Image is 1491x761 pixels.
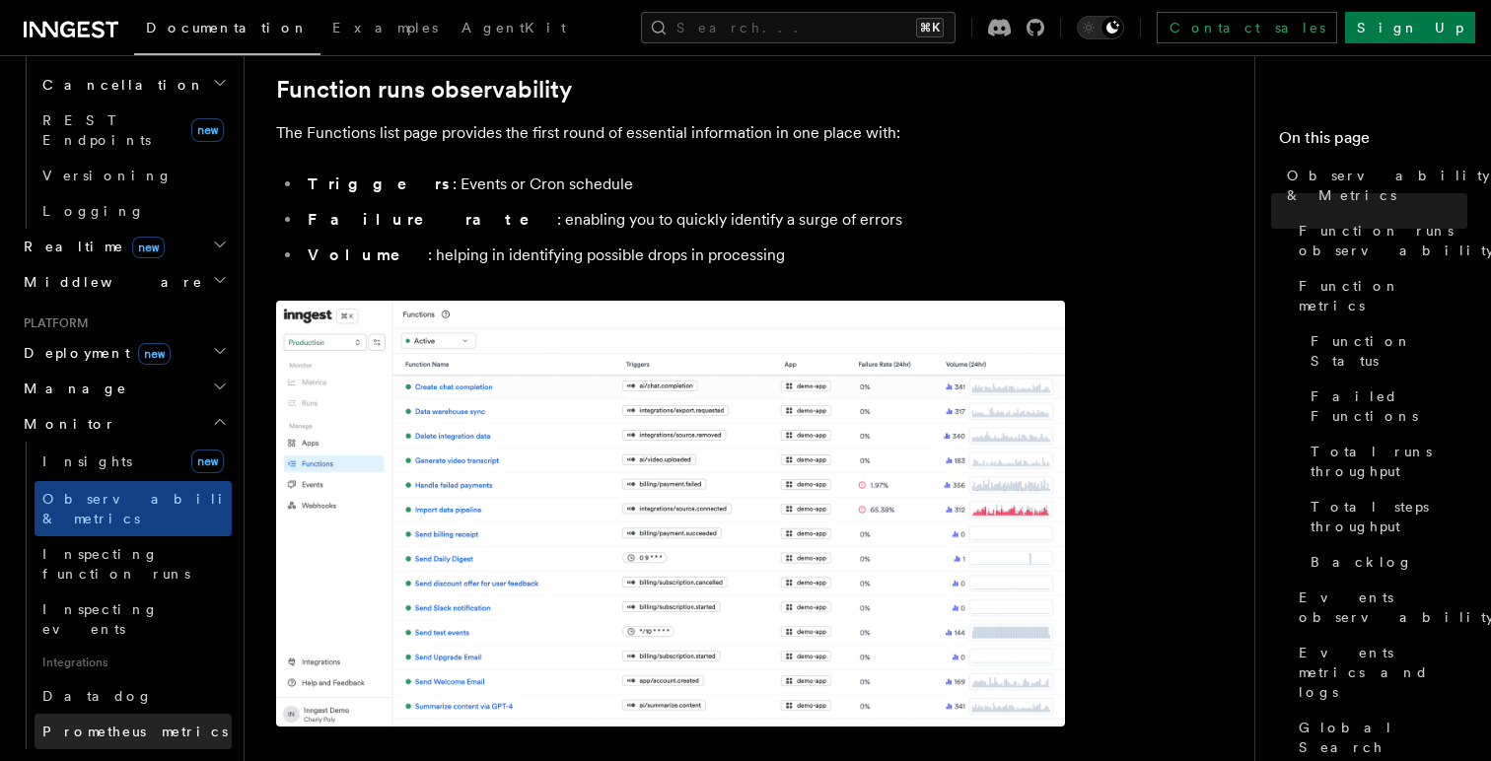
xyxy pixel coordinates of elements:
[138,343,171,365] span: new
[42,546,190,582] span: Inspecting function runs
[276,301,1065,726] img: The Functions list page lists all available Functions with essential information such as associat...
[191,450,224,473] span: new
[16,442,232,749] div: Monitor
[42,168,173,183] span: Versioning
[35,647,232,678] span: Integrations
[1291,635,1467,710] a: Events metrics and logs
[1345,12,1475,43] a: Sign Up
[35,678,232,714] a: Datadog
[16,371,232,406] button: Manage
[35,158,232,193] a: Versioning
[1157,12,1337,43] a: Contact sales
[42,203,145,219] span: Logging
[1299,643,1467,702] span: Events metrics and logs
[308,174,453,193] strong: Triggers
[42,688,153,704] span: Datadog
[16,272,203,292] span: Middleware
[1287,166,1490,205] span: Observability & Metrics
[276,119,1065,147] p: The Functions list page provides the first round of essential information in one place with:
[1279,126,1467,158] h4: On this page
[35,75,205,95] span: Cancellation
[302,171,1065,198] li: : Events or Cron schedule
[16,237,165,256] span: Realtime
[42,491,246,526] span: Observability & metrics
[1299,718,1467,757] span: Global Search
[461,20,566,35] span: AgentKit
[332,20,438,35] span: Examples
[1279,158,1467,213] a: Observability & Metrics
[308,210,557,229] strong: Failure rate
[146,20,309,35] span: Documentation
[42,112,151,148] span: REST Endpoints
[16,379,127,398] span: Manage
[641,12,956,43] button: Search...⌘K
[16,264,232,300] button: Middleware
[1311,442,1467,481] span: Total runs throughput
[308,245,428,264] strong: Volume
[191,118,224,142] span: new
[276,76,572,104] a: Function runs observability
[1311,552,1413,572] span: Backlog
[35,442,232,481] a: Insightsnew
[42,453,132,469] span: Insights
[35,103,232,158] a: REST Endpointsnew
[16,406,232,442] button: Monitor
[42,601,159,637] span: Inspecting events
[916,18,944,37] kbd: ⌘K
[1311,497,1467,536] span: Total steps throughput
[1303,544,1467,580] a: Backlog
[134,6,320,55] a: Documentation
[302,242,1065,269] li: : helping in identifying possible drops in processing
[132,237,165,258] span: new
[450,6,578,53] a: AgentKit
[1311,386,1467,426] span: Failed Functions
[1303,434,1467,489] a: Total runs throughput
[16,414,116,434] span: Monitor
[320,6,450,53] a: Examples
[35,193,232,229] a: Logging
[302,206,1065,234] li: : enabling you to quickly identify a surge of errors
[35,67,232,103] button: Cancellation
[16,335,232,371] button: Deploymentnew
[1303,489,1467,544] a: Total steps throughput
[1291,580,1467,635] a: Events observability
[1291,213,1467,268] a: Function runs observability
[16,229,232,264] button: Realtimenew
[1077,16,1124,39] button: Toggle dark mode
[35,714,232,749] a: Prometheus metrics
[1291,268,1467,323] a: Function metrics
[35,481,232,536] a: Observability & metrics
[16,343,171,363] span: Deployment
[16,315,89,331] span: Platform
[42,724,228,739] span: Prometheus metrics
[1303,379,1467,434] a: Failed Functions
[1311,331,1467,371] span: Function Status
[35,591,232,647] a: Inspecting events
[1303,323,1467,379] a: Function Status
[35,536,232,591] a: Inspecting function runs
[1299,276,1467,315] span: Function metrics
